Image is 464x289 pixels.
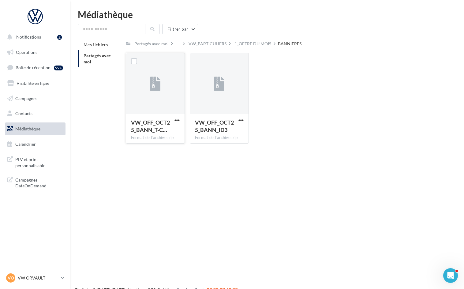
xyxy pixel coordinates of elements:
[15,111,32,116] span: Contacts
[4,153,67,171] a: PLV et print personnalisable
[15,96,37,101] span: Campagnes
[15,126,40,131] span: Médiathèque
[17,81,49,86] span: Visibilité en ligne
[4,173,67,191] a: Campagnes DataOnDemand
[278,41,301,47] div: BANNIERES
[84,42,108,47] span: Mes fichiers
[84,53,111,64] span: Partagés avec moi
[195,119,234,133] span: VW_OFF_OCT25_BANN_ID3
[54,66,63,70] div: 99+
[131,135,180,141] div: Format de l'archive: zip
[4,31,64,43] button: Notifications 2
[234,41,271,47] div: 1_OFFRE DU MOIS
[18,275,58,281] p: VW ORVAULT
[162,24,198,34] button: Filtrer par
[4,122,67,135] a: Médiathèque
[189,41,226,47] div: VW_PARTICULIERS
[5,272,65,284] a: VO VW ORVAULT
[16,65,51,70] span: Boîte de réception
[15,176,63,189] span: Campagnes DataOnDemand
[131,119,170,133] span: VW_OFF_OCT25_BANN_T-CROSS
[443,268,458,283] iframe: Intercom live chat
[134,41,169,47] div: Partagés avec moi
[15,141,36,147] span: Calendrier
[4,138,67,151] a: Calendrier
[4,92,67,105] a: Campagnes
[57,35,62,40] div: 2
[195,135,244,141] div: Format de l'archive: zip
[4,107,67,120] a: Contacts
[15,155,63,168] span: PLV et print personnalisable
[16,34,41,39] span: Notifications
[78,10,457,19] div: Médiathèque
[4,61,67,74] a: Boîte de réception99+
[175,39,181,48] div: ...
[16,50,37,55] span: Opérations
[4,46,67,59] a: Opérations
[4,77,67,90] a: Visibilité en ligne
[8,275,14,281] span: VO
